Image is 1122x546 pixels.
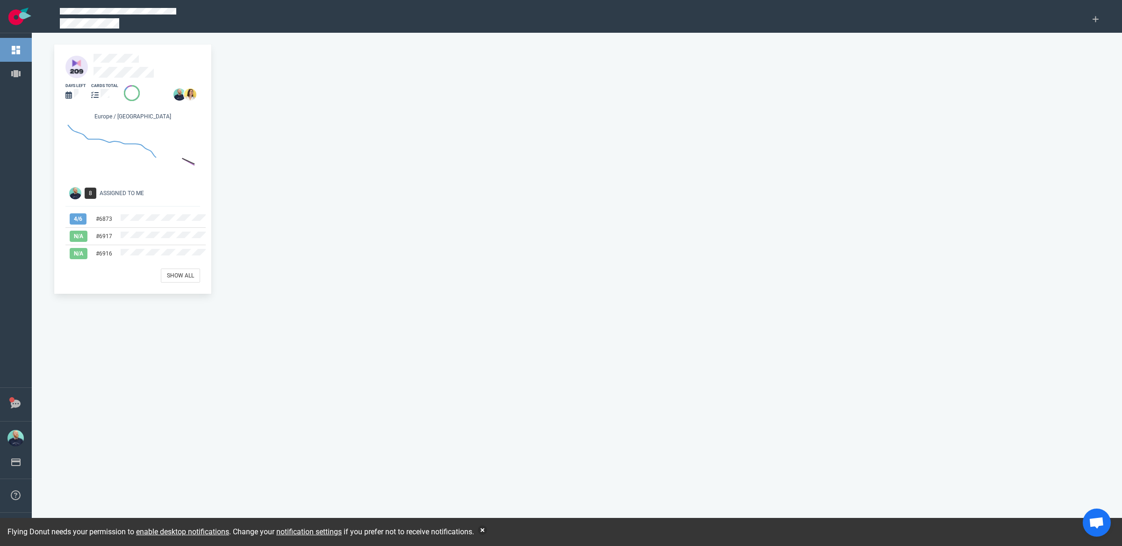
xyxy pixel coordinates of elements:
[96,216,112,222] a: #6873
[7,527,229,536] span: Flying Donut needs your permission to
[1083,509,1111,537] div: Ouvrir le chat
[173,88,186,101] img: 26
[184,88,196,101] img: 26
[276,527,342,536] a: notification settings
[85,188,96,199] span: 8
[65,83,86,89] div: days left
[161,269,200,283] a: Show All
[136,527,229,536] a: enable desktop notifications
[70,231,87,242] span: N/A
[70,248,87,259] span: N/A
[70,213,86,225] span: 4 / 6
[96,233,112,240] a: #6917
[96,250,112,257] a: #6916
[65,112,200,123] div: Europe / [GEOGRAPHIC_DATA]
[100,189,206,197] div: Assigned To Me
[69,187,81,199] img: Avatar
[65,56,88,78] img: 40
[91,83,118,89] div: cards total
[229,527,474,536] span: . Change your if you prefer not to receive notifications.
